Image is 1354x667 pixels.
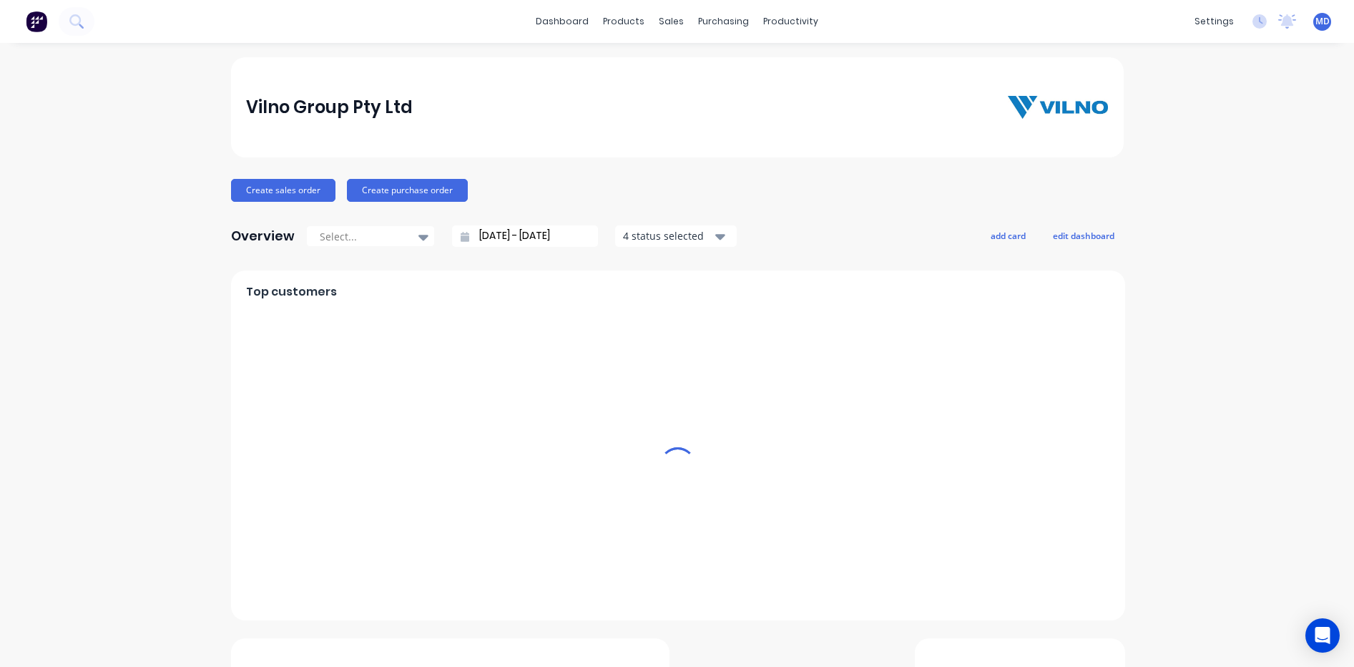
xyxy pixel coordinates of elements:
[246,93,413,122] div: Vilno Group Pty Ltd
[231,222,295,250] div: Overview
[26,11,47,32] img: Factory
[1044,226,1124,245] button: edit dashboard
[652,11,691,32] div: sales
[1008,96,1108,119] img: Vilno Group Pty Ltd
[231,179,335,202] button: Create sales order
[623,228,713,243] div: 4 status selected
[691,11,756,32] div: purchasing
[347,179,468,202] button: Create purchase order
[615,225,737,247] button: 4 status selected
[981,226,1035,245] button: add card
[1315,15,1330,28] span: MD
[1305,618,1340,653] div: Open Intercom Messenger
[529,11,596,32] a: dashboard
[596,11,652,32] div: products
[1187,11,1241,32] div: settings
[246,283,337,301] span: Top customers
[756,11,825,32] div: productivity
